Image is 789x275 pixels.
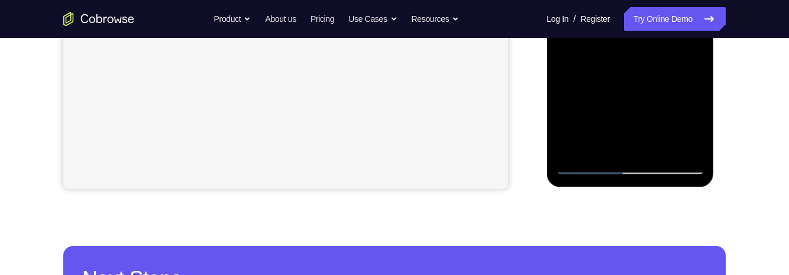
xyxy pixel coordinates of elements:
[311,7,334,31] a: Pricing
[214,7,251,31] button: Product
[348,7,397,31] button: Use Cases
[412,7,460,31] button: Resources
[547,7,568,31] a: Log In
[265,7,296,31] a: About us
[581,7,610,31] a: Register
[573,12,575,26] span: /
[63,12,134,26] a: Go to the home page
[624,7,726,31] a: Try Online Demo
